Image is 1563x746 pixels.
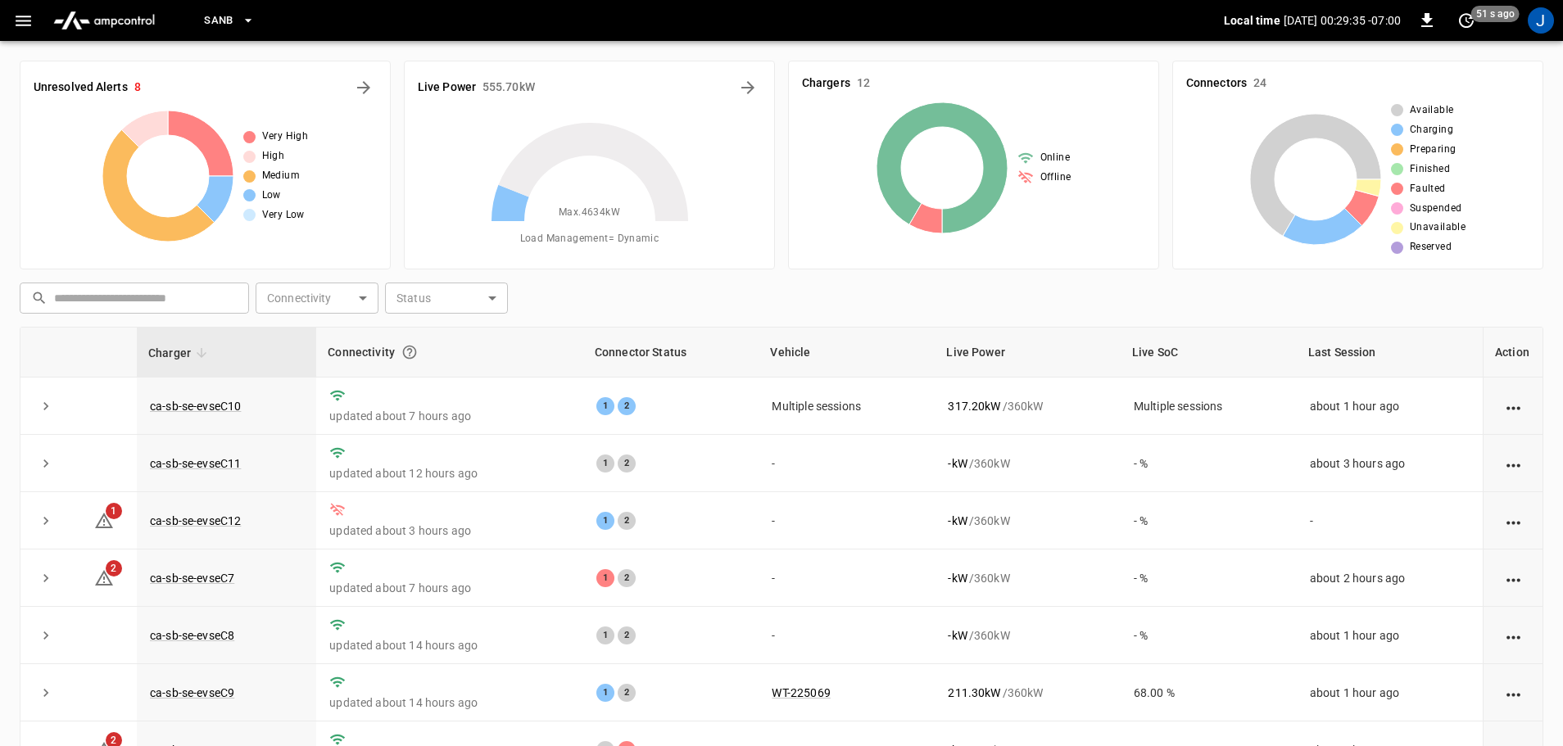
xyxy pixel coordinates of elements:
div: action cell options [1503,627,1524,644]
span: Preparing [1410,142,1457,158]
a: ca-sb-se-evseC10 [150,400,241,413]
td: Multiple sessions [1121,378,1297,435]
p: Local time [1224,12,1280,29]
div: action cell options [1503,455,1524,472]
span: Load Management = Dynamic [520,231,659,247]
span: 2 [106,560,122,576]
button: expand row [34,394,58,418]
td: - [1297,492,1483,549]
td: - % [1121,492,1297,549]
a: ca-sb-se-evseC7 [150,572,234,585]
p: - kW [948,570,967,586]
button: SanB [197,5,261,37]
td: about 1 hour ago [1297,607,1483,664]
p: - kW [948,513,967,529]
p: - kW [948,455,967,472]
span: Suspended [1410,201,1462,217]
p: [DATE] 00:29:35 -07:00 [1284,12,1401,29]
span: Available [1410,102,1454,119]
div: action cell options [1503,398,1524,414]
p: updated about 14 hours ago [329,637,570,653]
td: 68.00 % [1121,664,1297,721]
div: / 360 kW [948,570,1108,586]
button: All Alerts [351,75,377,101]
span: SanB [204,11,233,30]
p: updated about 14 hours ago [329,694,570,711]
p: 317.20 kW [948,398,1000,414]
div: / 360 kW [948,513,1108,529]
p: updated about 7 hours ago [329,580,570,596]
th: Connector Status [583,328,759,378]
a: ca-sb-se-evseC9 [150,686,234,699]
a: 2 [94,571,114,584]
span: Offline [1040,170,1071,186]
button: expand row [34,566,58,590]
span: 1 [106,503,122,519]
div: / 360 kW [948,455,1108,472]
div: action cell options [1503,685,1524,701]
span: Finished [1410,161,1450,178]
h6: Chargers [802,75,850,93]
div: 2 [618,684,636,702]
h6: Unresolved Alerts [34,79,128,97]
td: - % [1121,435,1297,492]
a: ca-sb-se-evseC8 [150,629,234,642]
div: 2 [618,454,636,472]
button: expand row [34,680,58,705]
th: Live SoC [1121,328,1297,378]
div: 2 [618,569,636,587]
td: about 3 hours ago [1297,435,1483,492]
td: about 2 hours ago [1297,549,1483,607]
td: about 1 hour ago [1297,378,1483,435]
div: / 360 kW [948,685,1108,701]
p: updated about 3 hours ago [329,522,570,539]
h6: 24 [1253,75,1266,93]
div: 1 [596,512,614,530]
button: Connection between the charger and our software. [395,337,424,367]
span: Medium [262,168,300,184]
div: 1 [596,397,614,415]
div: action cell options [1503,513,1524,529]
div: Connectivity [328,337,572,367]
span: High [262,148,285,165]
span: Low [262,188,281,204]
button: set refresh interval [1453,7,1479,34]
div: profile-icon [1528,7,1554,34]
td: Multiple sessions [759,378,935,435]
a: 1 [94,513,114,527]
a: ca-sb-se-evseC11 [150,457,241,470]
h6: Connectors [1186,75,1247,93]
th: Last Session [1297,328,1483,378]
th: Live Power [935,328,1121,378]
p: 211.30 kW [948,685,1000,701]
div: 2 [618,512,636,530]
div: / 360 kW [948,398,1108,414]
img: ampcontrol.io logo [47,5,161,36]
span: Charging [1410,122,1453,138]
span: 51 s ago [1471,6,1520,22]
td: - [759,549,935,607]
span: Online [1040,150,1070,166]
p: updated about 7 hours ago [329,408,570,424]
a: WT-225069 [772,686,830,699]
p: updated about 12 hours ago [329,465,570,482]
span: Unavailable [1410,219,1466,236]
h6: 12 [857,75,870,93]
div: 2 [618,397,636,415]
p: - kW [948,627,967,644]
button: expand row [34,451,58,476]
div: / 360 kW [948,627,1108,644]
div: 1 [596,684,614,702]
button: expand row [34,509,58,533]
td: - % [1121,607,1297,664]
a: ca-sb-se-evseC12 [150,514,241,527]
button: expand row [34,623,58,648]
h6: Live Power [418,79,476,97]
th: Action [1483,328,1543,378]
span: Reserved [1410,239,1452,255]
td: - [759,492,935,549]
td: about 1 hour ago [1297,664,1483,721]
th: Vehicle [759,328,935,378]
span: Very High [262,129,309,145]
td: - [759,607,935,664]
